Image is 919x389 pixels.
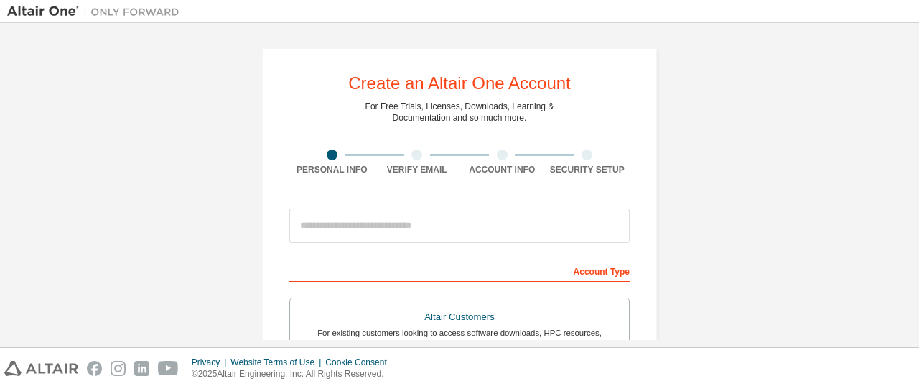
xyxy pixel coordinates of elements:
div: Account Type [289,259,630,282]
img: youtube.svg [158,361,179,376]
img: facebook.svg [87,361,102,376]
div: Personal Info [289,164,375,175]
div: Privacy [192,357,230,368]
img: altair_logo.svg [4,361,78,376]
div: Create an Altair One Account [348,75,571,92]
div: Altair Customers [299,307,620,327]
p: © 2025 Altair Engineering, Inc. All Rights Reserved. [192,368,396,380]
div: For existing customers looking to access software downloads, HPC resources, community, trainings ... [299,327,620,350]
div: Security Setup [545,164,630,175]
img: Altair One [7,4,187,19]
div: Website Terms of Use [230,357,325,368]
img: instagram.svg [111,361,126,376]
div: Account Info [459,164,545,175]
div: For Free Trials, Licenses, Downloads, Learning & Documentation and so much more. [365,101,554,124]
div: Cookie Consent [325,357,395,368]
div: Verify Email [375,164,460,175]
img: linkedin.svg [134,361,149,376]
